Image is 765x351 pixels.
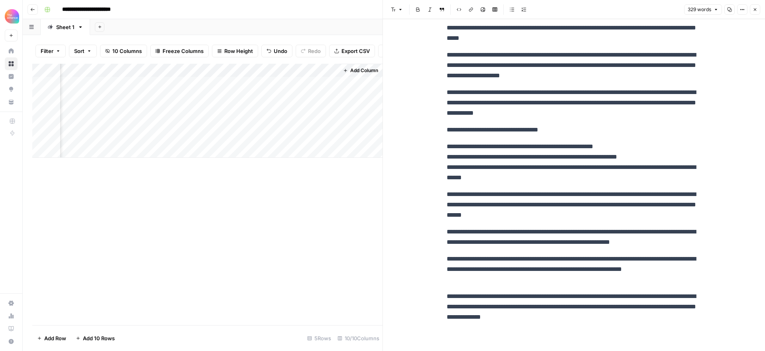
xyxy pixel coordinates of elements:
[5,57,18,70] a: Browse
[340,65,381,76] button: Add Column
[56,23,75,31] div: Sheet 1
[74,47,84,55] span: Sort
[5,45,18,57] a: Home
[688,6,711,13] span: 329 words
[274,47,287,55] span: Undo
[32,332,71,345] button: Add Row
[334,332,382,345] div: 10/10 Columns
[150,45,209,57] button: Freeze Columns
[224,47,253,55] span: Row Height
[83,334,115,342] span: Add 10 Rows
[5,322,18,335] a: Learning Hub
[35,45,66,57] button: Filter
[41,47,53,55] span: Filter
[5,83,18,96] a: Opportunities
[296,45,326,57] button: Redo
[212,45,258,57] button: Row Height
[5,335,18,348] button: Help + Support
[308,47,321,55] span: Redo
[5,6,18,26] button: Workspace: Alliance
[5,9,19,24] img: Alliance Logo
[5,96,18,108] a: Your Data
[112,47,142,55] span: 10 Columns
[41,19,90,35] a: Sheet 1
[684,4,722,15] button: 329 words
[5,70,18,83] a: Insights
[329,45,375,57] button: Export CSV
[5,310,18,322] a: Usage
[71,332,120,345] button: Add 10 Rows
[163,47,204,55] span: Freeze Columns
[304,332,334,345] div: 5 Rows
[69,45,97,57] button: Sort
[341,47,370,55] span: Export CSV
[100,45,147,57] button: 10 Columns
[5,297,18,310] a: Settings
[44,334,66,342] span: Add Row
[350,67,378,74] span: Add Column
[261,45,292,57] button: Undo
